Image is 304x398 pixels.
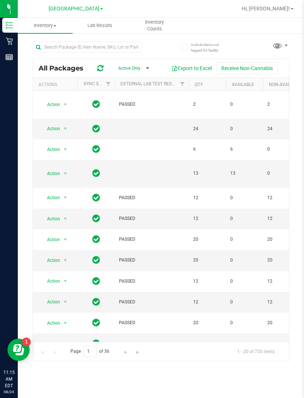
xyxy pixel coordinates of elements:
span: 24 [267,125,295,132]
span: Inventory Counts [128,19,182,32]
span: select [61,318,70,328]
span: 13 [230,170,258,177]
span: select [61,168,70,179]
span: 12 [267,215,295,222]
span: 6 [230,146,258,153]
span: PASSED [119,278,184,285]
a: Lab Results [73,18,128,33]
p: 11:15 AM EDT [3,369,14,389]
span: 12 [267,194,295,201]
span: PASSED [119,257,184,264]
div: Actions [39,82,75,87]
span: In Sync [92,99,100,109]
span: 24 [193,125,221,132]
span: 12 [267,278,295,285]
span: 20 [193,319,221,326]
span: Action [40,214,60,224]
span: PASSED [119,340,184,347]
inline-svg: Inventory [6,22,13,29]
a: Go to the next page [120,346,131,356]
span: select [61,276,70,286]
span: PASSED [119,299,184,306]
a: External Lab Test Result [120,81,179,86]
a: Qty [195,82,203,87]
span: Action [40,234,60,245]
span: 6 [193,146,221,153]
span: 0 [230,194,258,201]
span: 20 [193,340,221,347]
span: 12 [193,278,221,285]
span: 12 [267,299,295,306]
span: In Sync [92,144,100,154]
span: In Sync [92,318,100,328]
span: 1 - 20 of 720 items [231,346,281,357]
span: Action [40,297,60,307]
span: Hi, [PERSON_NAME]! [242,6,290,11]
span: 12 [193,215,221,222]
p: 08/24 [3,389,14,395]
span: 2 [193,101,221,108]
a: Filter [102,78,115,91]
span: Action [40,255,60,266]
span: Lab Results [77,22,122,29]
span: 20 [193,236,221,243]
span: In Sync [92,124,100,134]
span: select [61,297,70,307]
span: 0 [230,278,258,285]
span: select [61,99,70,110]
span: 0 [230,215,258,222]
span: Inventory [18,22,73,29]
span: 20 [267,257,295,264]
span: 13 [193,170,221,177]
a: Available [232,82,254,87]
a: Go to the last page [132,346,143,356]
span: 20 [267,319,295,326]
span: Action [40,338,60,349]
span: Page of 36 [64,346,116,357]
button: Export to Excel [167,62,217,75]
span: In Sync [92,297,100,307]
span: PASSED [119,319,184,326]
button: Receive Non-Cannabis [217,62,278,75]
span: In Sync [92,234,100,244]
span: 2 [267,101,295,108]
span: Action [40,276,60,286]
span: select [61,124,70,134]
span: Action [40,168,60,179]
a: Inventory Counts [127,18,182,33]
iframe: Resource center unread badge [22,338,31,346]
a: Sync Status [83,81,112,86]
span: 0 [230,101,258,108]
a: Non-Available [269,82,302,87]
span: select [61,255,70,266]
inline-svg: Retail [6,37,13,45]
span: 12 [193,194,221,201]
span: select [61,338,70,349]
span: Action [40,144,60,155]
span: 0 [267,170,295,177]
span: Action [40,318,60,328]
span: 19 [230,340,258,347]
span: In Sync [92,276,100,286]
span: 20 [267,236,295,243]
span: In Sync [92,338,100,349]
span: select [61,234,70,245]
input: 1 [83,346,97,357]
span: 0 [267,146,295,153]
span: select [61,214,70,224]
span: 0 [230,299,258,306]
span: 20 [193,257,221,264]
a: Filter [176,78,189,91]
span: 0 [230,236,258,243]
span: PASSED [119,236,184,243]
a: Inventory [18,18,73,33]
input: Search Package ID, Item Name, SKU, Lot or Part Number... [33,42,142,53]
span: In Sync [92,193,100,203]
span: 0 [230,257,258,264]
span: In Sync [92,213,100,224]
span: Include items not tagged for facility [191,42,228,53]
span: PASSED [119,194,184,201]
span: Action [40,193,60,203]
span: Action [40,99,60,110]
